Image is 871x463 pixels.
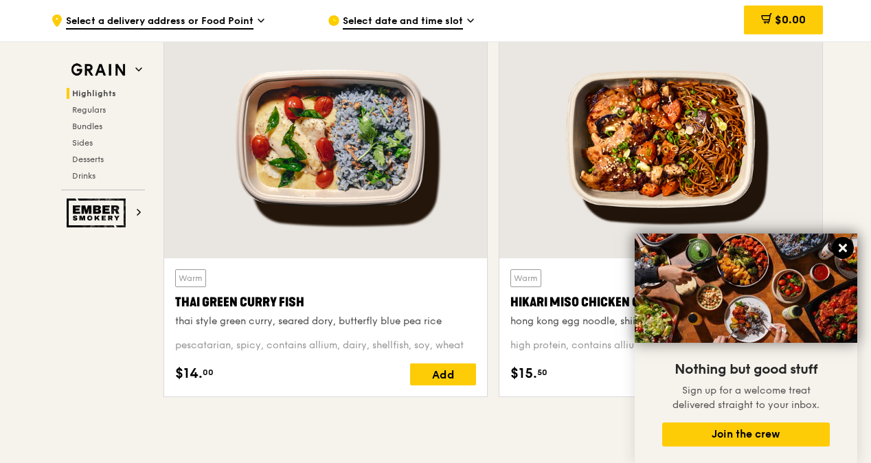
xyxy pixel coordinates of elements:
img: Ember Smokery web logo [67,199,130,227]
div: Warm [510,269,541,287]
span: Highlights [72,89,116,98]
div: thai style green curry, seared dory, butterfly blue pea rice [175,315,476,328]
span: Sign up for a welcome treat delivered straight to your inbox. [672,385,819,411]
div: Thai Green Curry Fish [175,293,476,312]
div: high protein, contains allium, dairy, egg, soy, wheat [510,339,811,352]
span: 50 [537,367,547,378]
span: Drinks [72,171,95,181]
div: Warm [175,269,206,287]
div: Add [410,363,476,385]
button: Close [832,237,854,259]
span: Nothing but good stuff [675,361,817,378]
span: Select a delivery address or Food Point [66,14,253,30]
div: pescatarian, spicy, contains allium, dairy, shellfish, soy, wheat [175,339,476,352]
button: Join the crew [662,422,830,447]
span: Bundles [72,122,102,131]
span: Sides [72,138,93,148]
img: DSC07876-Edit02-Large.jpeg [635,234,857,343]
span: $0.00 [775,13,806,26]
span: Desserts [72,155,104,164]
span: $15. [510,363,537,384]
span: 00 [203,367,214,378]
span: $14. [175,363,203,384]
div: Hikari Miso Chicken Chow Mein [510,293,811,312]
img: Grain web logo [67,58,130,82]
span: Select date and time slot [343,14,463,30]
span: Regulars [72,105,106,115]
div: hong kong egg noodle, shiitake mushroom, roasted carrot [510,315,811,328]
